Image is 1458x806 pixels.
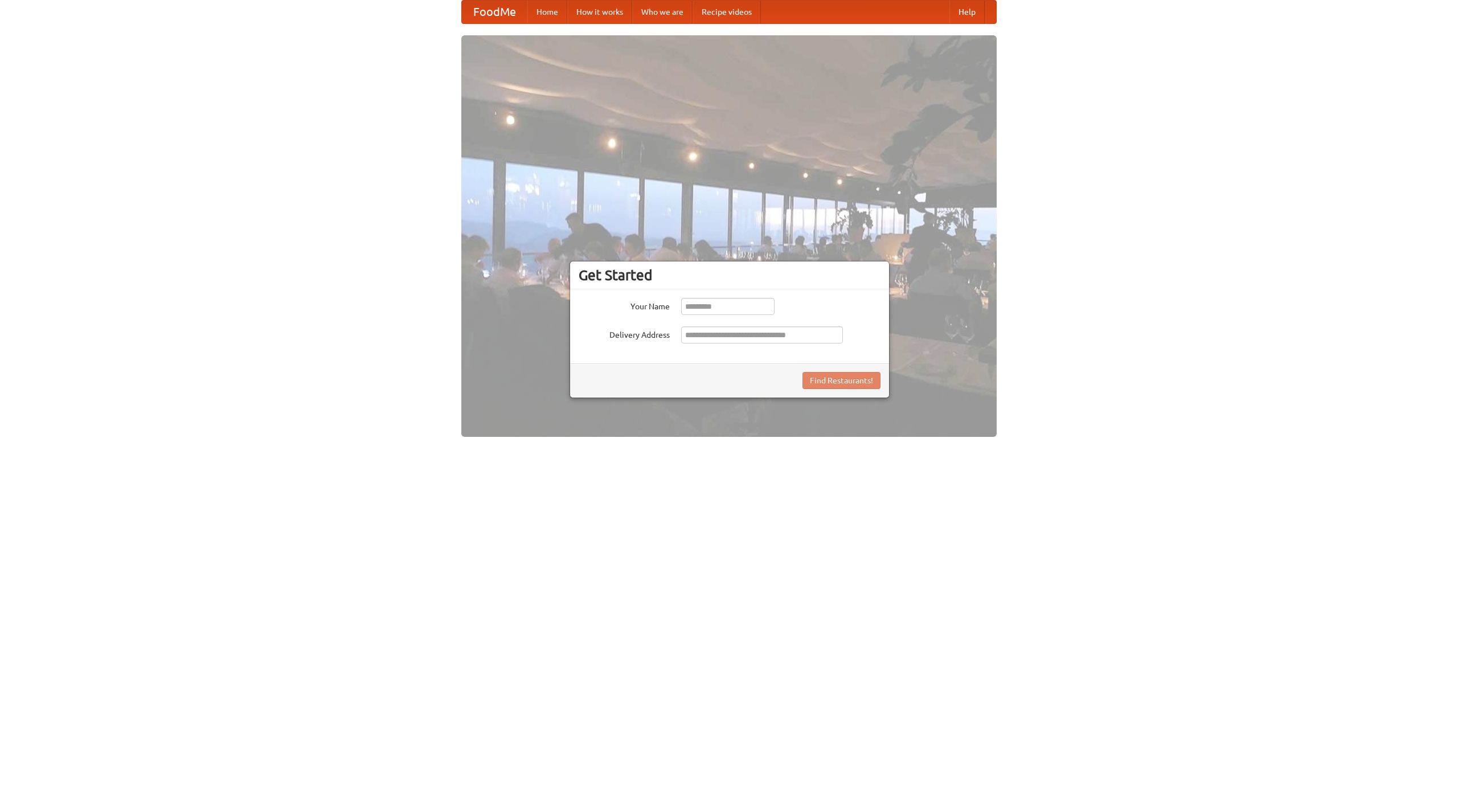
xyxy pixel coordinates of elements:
a: FoodMe [462,1,527,23]
label: Your Name [579,298,670,312]
a: How it works [567,1,632,23]
h3: Get Started [579,267,880,284]
button: Find Restaurants! [802,372,880,389]
label: Delivery Address [579,326,670,341]
a: Help [949,1,985,23]
a: Home [527,1,567,23]
a: Who we are [632,1,693,23]
a: Recipe videos [693,1,761,23]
